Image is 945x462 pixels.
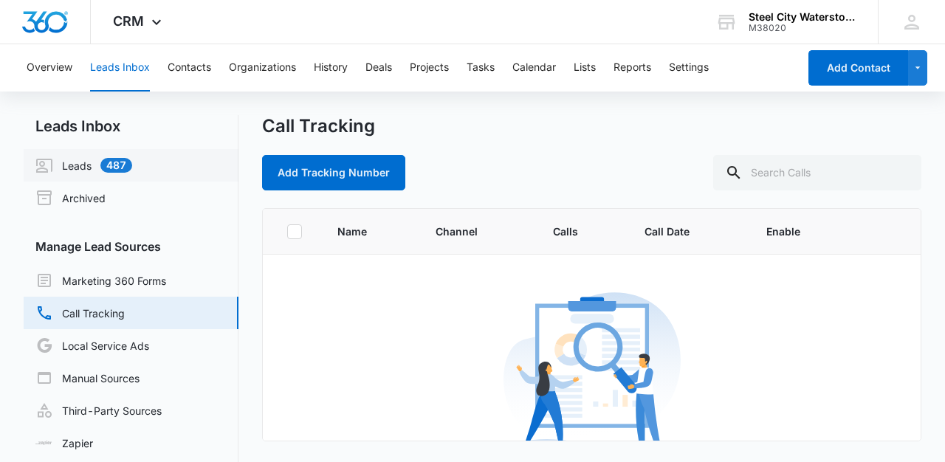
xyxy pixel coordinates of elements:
div: account name [749,11,856,23]
a: Marketing 360 Forms [35,272,166,289]
button: Deals [365,44,392,92]
a: Call Tracking [35,304,125,322]
button: Lists [574,44,596,92]
button: Add Tracking Number [262,155,405,190]
a: Zapier [35,435,93,451]
span: Enable [766,224,836,239]
a: Local Service Ads [35,337,149,354]
a: Archived [35,189,106,207]
span: Calls [553,224,609,239]
button: Calendar [512,44,556,92]
span: Call Date [645,224,731,239]
button: History [314,44,348,92]
h1: Call Tracking [262,115,375,137]
button: Leads Inbox [90,44,150,92]
span: CRM [113,13,144,29]
span: Name [337,224,400,239]
a: Leads487 [35,156,132,174]
span: Channel [436,224,518,239]
input: Search Calls [713,155,921,190]
button: Organizations [229,44,296,92]
button: Projects [410,44,449,92]
button: Add Contact [808,50,908,86]
h2: Leads Inbox [24,115,238,137]
button: Reports [614,44,651,92]
button: Tasks [467,44,495,92]
a: Manual Sources [35,369,140,387]
a: Third-Party Sources [35,401,162,419]
button: Settings [669,44,709,92]
button: Contacts [168,44,211,92]
button: Overview [27,44,72,92]
div: account id [749,23,856,33]
h3: Manage Lead Sources [24,238,238,255]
